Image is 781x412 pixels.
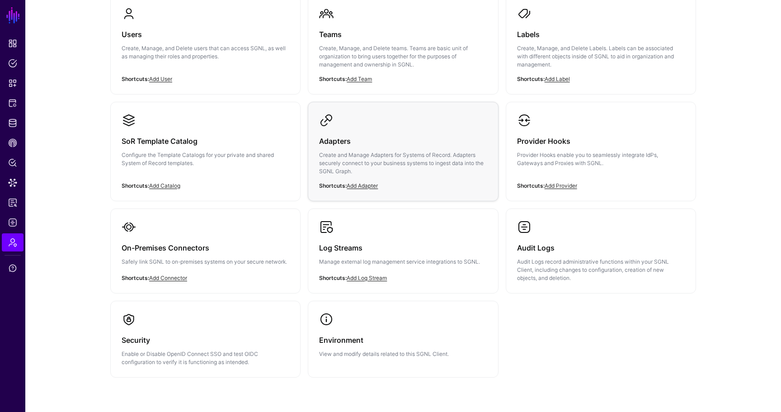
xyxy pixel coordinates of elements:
[347,182,378,189] a: Add Adapter
[111,102,300,193] a: SoR Template CatalogConfigure the Template Catalogs for your private and shared System of Record ...
[506,102,696,193] a: Provider HooksProvider Hooks enable you to seamlessly integrate IdPs, Gateways and Proxies with S...
[122,44,289,61] p: Create, Manage, and Delete users that can access SGNL, as well as managing their roles and proper...
[2,174,24,192] a: Data Lens
[308,301,498,369] a: EnvironmentView and modify details related to this SGNL Client.
[8,39,17,48] span: Dashboard
[8,198,17,207] span: Reports
[111,301,300,377] a: SecurityEnable or Disable OpenID Connect SSO and test OIDC configuration to verify it is function...
[2,213,24,232] a: Logs
[517,135,685,147] h3: Provider Hooks
[2,134,24,152] a: CAEP Hub
[506,209,696,293] a: Audit LogsAudit Logs record administrative functions within your SGNL Client, including changes t...
[517,182,545,189] strong: Shortcuts:
[2,154,24,172] a: Policy Lens
[8,59,17,68] span: Policies
[2,114,24,132] a: Identity Data Fabric
[319,76,347,82] strong: Shortcuts:
[517,151,685,167] p: Provider Hooks enable you to seamlessly integrate IdPs, Gateways and Proxies with SGNL.
[319,182,347,189] strong: Shortcuts:
[8,158,17,167] span: Policy Lens
[517,258,685,282] p: Audit Logs record administrative functions within your SGNL Client, including changes to configur...
[319,334,487,346] h3: Environment
[319,242,487,254] h3: Log Streams
[545,182,577,189] a: Add Provider
[122,242,289,254] h3: On-Premises Connectors
[8,99,17,108] span: Protected Systems
[2,233,24,251] a: Admin
[517,28,685,41] h3: Labels
[8,238,17,247] span: Admin
[8,118,17,128] span: Identity Data Fabric
[122,151,289,167] p: Configure the Template Catalogs for your private and shared System of Record templates.
[122,258,289,266] p: Safely link SGNL to on-premises systems on your secure network.
[2,34,24,52] a: Dashboard
[2,54,24,72] a: Policies
[319,151,487,175] p: Create and Manage Adapters for Systems of Record. Adapters securely connect to your business syst...
[517,76,545,82] strong: Shortcuts:
[308,209,498,291] a: Log StreamsManage external log management service integrations to SGNL.
[8,264,17,273] span: Support
[545,76,570,82] a: Add Label
[122,76,149,82] strong: Shortcuts:
[8,79,17,88] span: Snippets
[319,135,487,147] h3: Adapters
[8,138,17,147] span: CAEP Hub
[122,135,289,147] h3: SoR Template Catalog
[517,44,685,69] p: Create, Manage, and Delete Labels. Labels can be associated with different objects inside of SGNL...
[122,182,149,189] strong: Shortcuts:
[319,28,487,41] h3: Teams
[319,275,347,281] strong: Shortcuts:
[2,194,24,212] a: Reports
[319,258,487,266] p: Manage external log management service integrations to SGNL.
[5,5,21,25] a: SGNL
[517,242,685,254] h3: Audit Logs
[122,334,289,346] h3: Security
[347,76,372,82] a: Add Team
[308,102,498,201] a: AdaptersCreate and Manage Adapters for Systems of Record. Adapters securely connect to your busin...
[319,350,487,358] p: View and modify details related to this SGNL Client.
[347,275,387,281] a: Add Log Stream
[8,178,17,187] span: Data Lens
[8,218,17,227] span: Logs
[2,94,24,112] a: Protected Systems
[111,209,300,291] a: On-Premises ConnectorsSafely link SGNL to on-premises systems on your secure network.
[122,28,289,41] h3: Users
[149,275,187,281] a: Add Connector
[122,275,149,281] strong: Shortcuts:
[122,350,289,366] p: Enable or Disable OpenID Connect SSO and test OIDC configuration to verify it is functioning as i...
[2,74,24,92] a: Snippets
[149,76,172,82] a: Add User
[319,44,487,69] p: Create, Manage, and Delete teams. Teams are basic unit of organization to bring users together fo...
[149,182,180,189] a: Add Catalog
